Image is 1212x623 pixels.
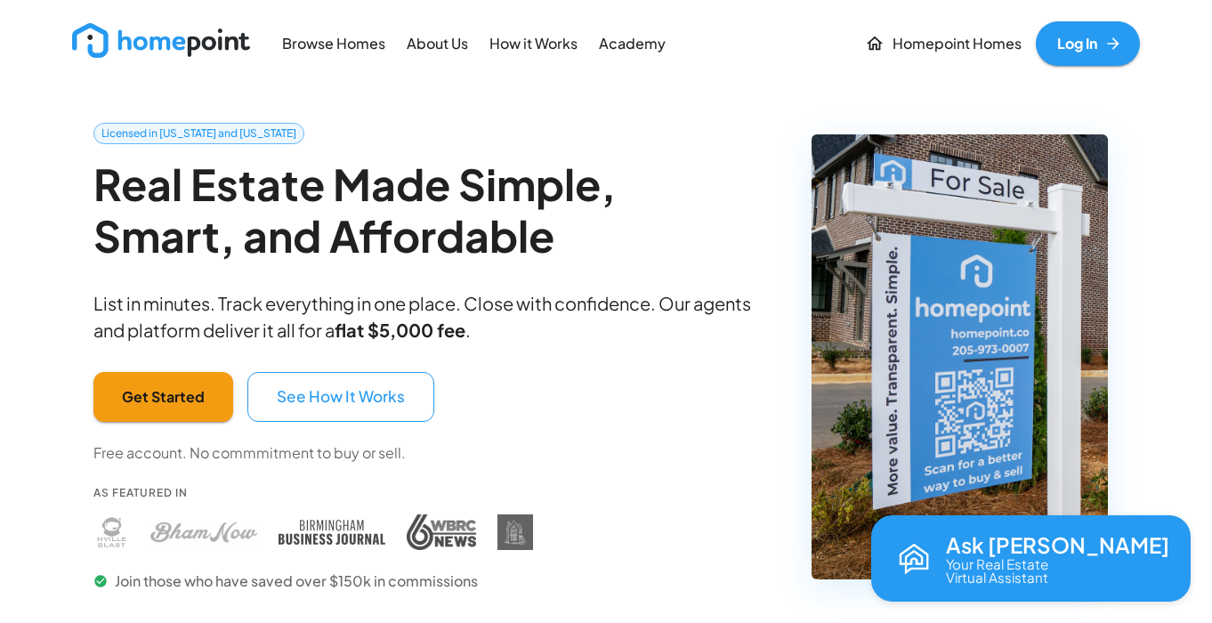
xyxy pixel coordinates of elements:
[93,514,129,550] img: Huntsville Blast press coverage - Homepoint featured in Huntsville Blast
[858,21,1029,66] a: Homepoint Homes
[812,134,1108,579] img: Homepoint real estate for sale sign - Licensed brokerage in Alabama and Tennessee
[279,514,385,550] img: Birmingham Business Journal press coverage - Homepoint featured in Birmingham Business Journal
[93,485,533,500] p: As Featured In
[93,290,765,344] p: List in minutes. Track everything in one place. Close with confidence. Our agents and platform de...
[871,515,1191,602] button: Open chat with Reva
[946,557,1048,584] p: Your Real Estate Virtual Assistant
[489,34,578,54] p: How it Works
[247,372,434,422] button: See How It Works
[93,158,765,261] h2: Real Estate Made Simple, Smart, and Affordable
[282,34,385,54] p: Browse Homes
[407,34,468,54] p: About Us
[497,514,533,550] img: DIY Homebuyers Academy press coverage - Homepoint featured in DIY Homebuyers Academy
[400,23,475,63] a: About Us
[94,125,303,142] span: Licensed in [US_STATE] and [US_STATE]
[592,23,673,63] a: Academy
[93,372,233,422] button: Get Started
[407,514,476,550] img: WBRC press coverage - Homepoint featured in WBRC
[599,34,666,54] p: Academy
[893,538,935,580] img: Reva
[946,533,1169,556] p: Ask [PERSON_NAME]
[335,319,465,341] b: flat $5,000 fee
[893,34,1022,54] p: Homepoint Homes
[275,23,392,63] a: Browse Homes
[93,443,406,464] p: Free account. No commmitment to buy or sell.
[482,23,585,63] a: How it Works
[72,23,250,58] img: new_logo_light.png
[150,514,257,550] img: Bham Now press coverage - Homepoint featured in Bham Now
[1036,21,1140,66] a: Log In
[93,571,533,592] p: Join those who have saved over $150k in commissions
[93,123,304,144] a: Licensed in [US_STATE] and [US_STATE]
